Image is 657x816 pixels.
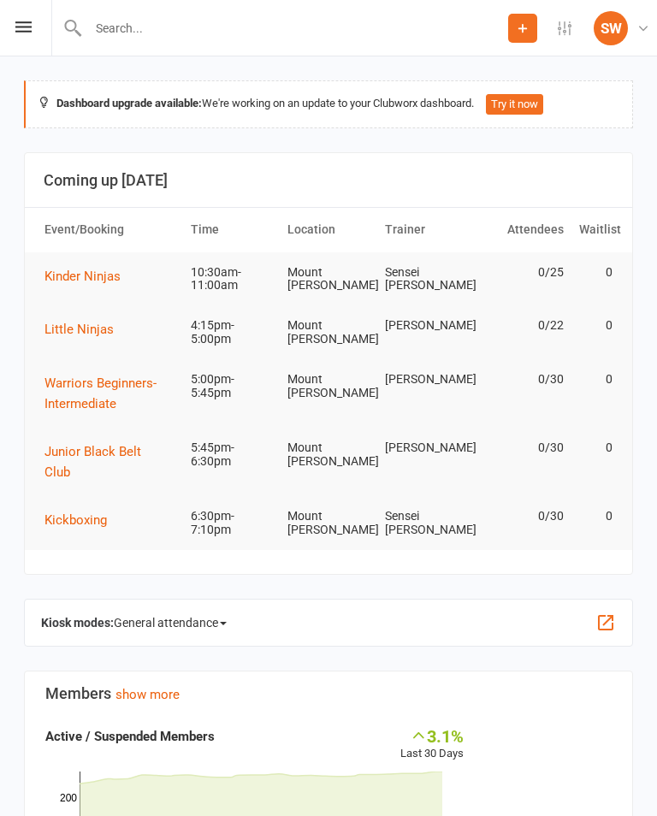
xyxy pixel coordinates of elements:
[400,726,464,763] div: Last 30 Days
[115,687,180,702] a: show more
[44,375,157,411] span: Warriors Beginners-Intermediate
[377,496,475,550] td: Sensei [PERSON_NAME]
[114,609,227,636] span: General attendance
[571,252,620,293] td: 0
[44,373,175,414] button: Warriors Beginners-Intermediate
[183,252,281,306] td: 10:30am-11:00am
[45,729,215,744] strong: Active / Suspended Members
[183,208,281,251] th: Time
[474,428,571,468] td: 0/30
[280,305,377,359] td: Mount [PERSON_NAME]
[44,512,107,528] span: Kickboxing
[377,359,475,399] td: [PERSON_NAME]
[44,444,141,480] span: Junior Black Belt Club
[377,252,475,306] td: Sensei [PERSON_NAME]
[44,319,126,340] button: Little Ninjas
[24,80,633,128] div: We're working on an update to your Clubworx dashboard.
[41,616,114,630] strong: Kiosk modes:
[474,359,571,399] td: 0/30
[571,496,620,536] td: 0
[594,11,628,45] div: SW
[83,16,508,40] input: Search...
[44,441,175,482] button: Junior Black Belt Club
[183,496,281,550] td: 6:30pm-7:10pm
[44,269,121,284] span: Kinder Ninjas
[486,94,543,115] button: Try it now
[571,208,620,251] th: Waitlist
[56,97,202,109] strong: Dashboard upgrade available:
[474,496,571,536] td: 0/30
[474,208,571,251] th: Attendees
[571,359,620,399] td: 0
[44,266,133,287] button: Kinder Ninjas
[37,208,183,251] th: Event/Booking
[44,510,119,530] button: Kickboxing
[280,359,377,413] td: Mount [PERSON_NAME]
[377,305,475,346] td: [PERSON_NAME]
[280,208,377,251] th: Location
[44,172,613,189] h3: Coming up [DATE]
[377,428,475,468] td: [PERSON_NAME]
[280,428,377,482] td: Mount [PERSON_NAME]
[474,252,571,293] td: 0/25
[44,322,114,337] span: Little Ninjas
[377,208,475,251] th: Trainer
[183,359,281,413] td: 5:00pm-5:45pm
[400,726,464,745] div: 3.1%
[45,685,612,702] h3: Members
[183,305,281,359] td: 4:15pm-5:00pm
[571,305,620,346] td: 0
[183,428,281,482] td: 5:45pm-6:30pm
[280,252,377,306] td: Mount [PERSON_NAME]
[571,428,620,468] td: 0
[280,496,377,550] td: Mount [PERSON_NAME]
[474,305,571,346] td: 0/22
